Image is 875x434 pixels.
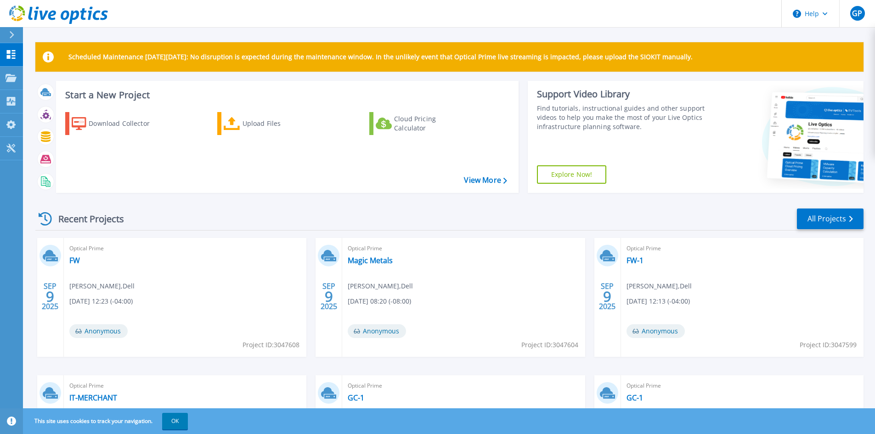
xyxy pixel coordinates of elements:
[464,176,507,185] a: View More
[243,114,316,133] div: Upload Files
[69,281,135,291] span: [PERSON_NAME] , Dell
[627,256,644,265] a: FW-1
[627,393,643,402] a: GC-1
[68,53,693,61] p: Scheduled Maintenance [DATE][DATE]: No disruption is expected during the maintenance window. In t...
[369,112,472,135] a: Cloud Pricing Calculator
[800,340,857,350] span: Project ID: 3047599
[46,293,54,300] span: 9
[348,393,364,402] a: GC-1
[852,10,862,17] span: GP
[627,381,858,391] span: Optical Prime
[521,340,578,350] span: Project ID: 3047604
[537,88,708,100] div: Support Video Library
[41,280,59,313] div: SEP 2025
[627,324,685,338] span: Anonymous
[348,281,413,291] span: [PERSON_NAME] , Dell
[25,413,188,429] span: This site uses cookies to track your navigation.
[35,208,136,230] div: Recent Projects
[394,114,468,133] div: Cloud Pricing Calculator
[65,112,168,135] a: Download Collector
[162,413,188,429] button: OK
[348,296,411,306] span: [DATE] 08:20 (-08:00)
[348,324,406,338] span: Anonymous
[348,256,393,265] a: Magic Metals
[243,340,299,350] span: Project ID: 3047608
[69,296,133,306] span: [DATE] 12:23 (-04:00)
[598,280,616,313] div: SEP 2025
[69,324,128,338] span: Anonymous
[537,165,607,184] a: Explore Now!
[325,293,333,300] span: 9
[537,104,708,131] div: Find tutorials, instructional guides and other support videos to help you make the most of your L...
[348,243,579,254] span: Optical Prime
[217,112,320,135] a: Upload Files
[797,209,864,229] a: All Projects
[69,393,117,402] a: IT-MERCHANT
[320,280,338,313] div: SEP 2025
[627,296,690,306] span: [DATE] 12:13 (-04:00)
[89,114,162,133] div: Download Collector
[627,281,692,291] span: [PERSON_NAME] , Dell
[69,243,301,254] span: Optical Prime
[603,293,611,300] span: 9
[69,381,301,391] span: Optical Prime
[348,381,579,391] span: Optical Prime
[65,90,507,100] h3: Start a New Project
[69,256,80,265] a: FW
[627,243,858,254] span: Optical Prime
